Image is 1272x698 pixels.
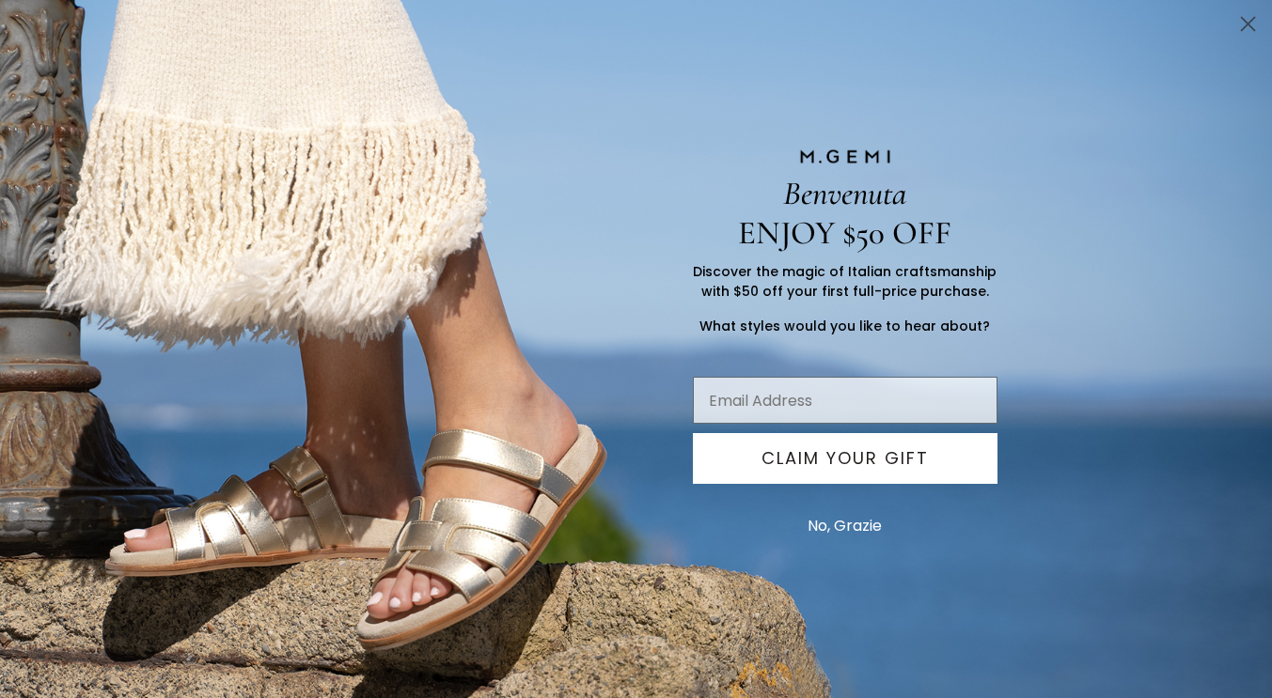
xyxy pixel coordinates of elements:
[783,174,906,213] span: Benvenuta
[693,433,997,484] button: CLAIM YOUR GIFT
[738,213,951,253] span: ENJOY $50 OFF
[798,148,892,165] img: M.GEMI
[699,317,990,335] span: What styles would you like to hear about?
[693,377,997,424] input: Email Address
[693,262,997,301] span: Discover the magic of Italian craftsmanship with $50 off your first full-price purchase.
[798,503,891,550] button: No, Grazie
[1232,8,1264,40] button: Close dialog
